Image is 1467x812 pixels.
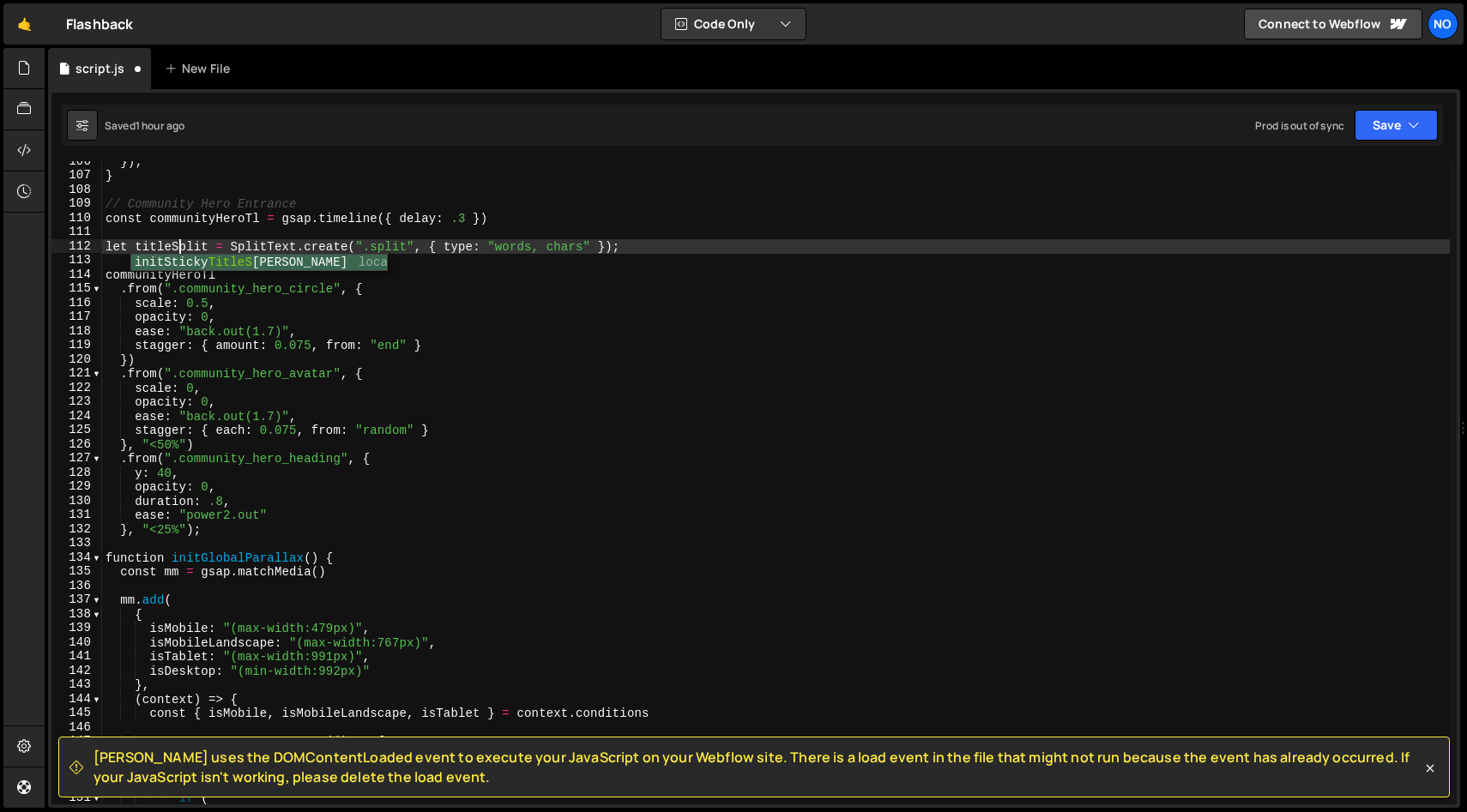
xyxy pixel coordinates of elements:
div: 120 [51,352,102,367]
div: 132 [51,522,102,537]
div: 137 [51,592,102,607]
div: 146 [51,720,102,735]
div: 115 [51,281,102,296]
div: 117 [51,310,102,324]
a: Connect to Webflow [1244,9,1422,39]
div: 107 [51,168,102,183]
div: 123 [51,394,102,409]
div: 116 [51,296,102,310]
div: 136 [51,579,102,593]
div: 143 [51,677,102,692]
div: 114 [51,268,102,282]
div: 109 [51,196,102,211]
div: 133 [51,536,102,550]
div: 110 [51,211,102,226]
div: 145 [51,706,102,720]
div: 142 [51,664,102,678]
div: script.js [75,60,124,77]
div: Flashback [66,14,133,34]
div: 106 [51,154,102,169]
div: 125 [51,423,102,437]
div: Saved [105,118,184,133]
div: 141 [51,649,102,664]
button: Code Only [661,9,806,39]
div: 149 [51,762,102,777]
div: 127 [51,451,102,466]
div: 126 [51,437,102,452]
div: 112 [51,239,102,254]
div: 111 [51,225,102,239]
div: 1 hour ago [136,118,185,133]
div: 147 [51,734,102,749]
div: 119 [51,338,102,352]
div: 131 [51,508,102,522]
div: 113 [51,253,102,268]
div: 135 [51,564,102,579]
span: [PERSON_NAME] uses the DOMContentLoaded event to execute your JavaScript on your Webflow site. Th... [94,748,1422,786]
div: 128 [51,466,102,480]
div: Prod is out of sync [1255,118,1344,133]
div: 124 [51,409,102,424]
div: 129 [51,479,102,494]
div: 121 [51,366,102,381]
button: Save [1355,110,1438,141]
div: 144 [51,692,102,707]
div: 138 [51,607,102,622]
div: 118 [51,324,102,339]
div: New File [165,60,237,77]
div: 148 [51,749,102,763]
div: 122 [51,381,102,395]
div: 139 [51,621,102,635]
div: 130 [51,494,102,508]
div: 140 [51,635,102,650]
div: 134 [51,550,102,565]
div: 108 [51,183,102,197]
a: No [1428,9,1458,39]
div: 150 [51,777,102,791]
div: 151 [51,791,102,805]
a: 🤙 [3,3,45,45]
